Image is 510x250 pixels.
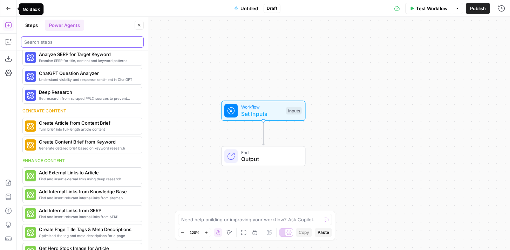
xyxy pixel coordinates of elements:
[22,6,39,13] div: Go Back
[39,195,136,201] span: Find and insert relevant internal links from sitemap
[405,3,452,14] button: Test Workflow
[21,20,42,31] button: Steps
[39,226,136,233] span: Create Page Title Tags & Meta Descriptions
[39,207,136,214] span: Add Internal Links from SERP
[39,70,136,77] span: ChatGPT Question Analyzer
[39,145,136,151] span: Generate detailed brief based on keyword research
[240,5,258,12] span: Untitled
[296,228,312,237] button: Copy
[22,108,142,114] div: Generate content
[470,5,486,12] span: Publish
[466,3,490,14] button: Publish
[230,3,262,14] button: Untitled
[39,233,136,238] span: Optimized title tag and meta descriptions for a page
[318,229,329,236] span: Paste
[241,155,298,163] span: Output
[39,96,136,101] span: Get research from scraped PPLX sources to prevent source [MEDICAL_DATA]
[39,77,136,82] span: Understand visibility and response sentiment in ChatGPT
[39,188,136,195] span: Add Internal Links from Knowledge Base
[198,146,329,166] div: EndOutput
[39,89,136,96] span: Deep Research
[267,5,277,12] span: Draft
[39,176,136,182] span: Find and insert external links using deep research
[39,214,136,220] span: Find and insert relevant internal links from SERP
[416,5,448,12] span: Test Workflow
[22,158,142,164] div: Enhance content
[190,230,199,235] span: 120%
[198,100,329,121] div: WorkflowSet InputsInputs
[262,121,265,145] g: Edge from start to end
[39,119,136,126] span: Create Article from Content Brief
[39,169,136,176] span: Add External Links to Article
[241,149,298,155] span: End
[39,138,136,145] span: Create Content Brief from Keyword
[39,51,136,58] span: Analyze SERP for Target Keyword
[241,110,283,118] span: Set Inputs
[299,229,309,236] span: Copy
[45,20,84,31] button: Power Agents
[24,39,141,46] input: Search steps
[286,107,301,114] div: Inputs
[39,58,136,63] span: Examine SERP for title, content and keyword patterns
[39,126,136,132] span: Turn brief into full-length article content
[241,104,283,110] span: Workflow
[315,228,332,237] button: Paste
